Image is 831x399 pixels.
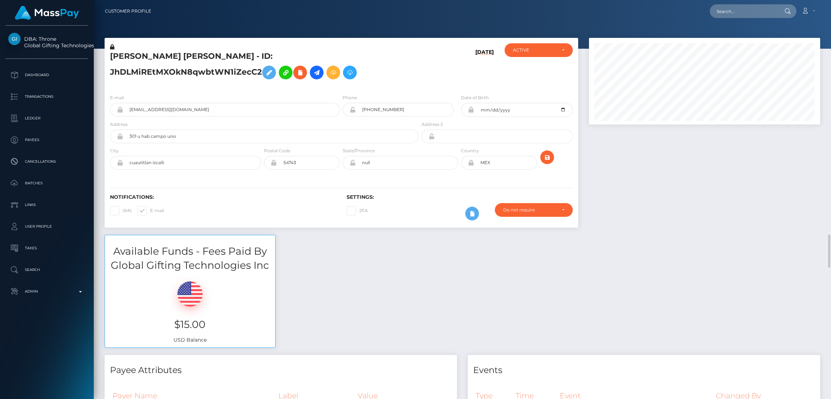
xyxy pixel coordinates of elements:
img: Global Gifting Technologies Inc [8,33,21,45]
a: Dashboard [5,66,88,84]
h3: $15.00 [110,317,270,332]
a: User Profile [5,218,88,236]
p: Links [8,199,85,210]
p: Transactions [8,91,85,102]
h5: [PERSON_NAME] [PERSON_NAME] - ID: JhDLMiREtMXOkN8qwbtWN1iZecC2 [110,51,415,83]
label: State/Province [343,148,375,154]
a: Initiate Payout [310,66,324,79]
a: Batches [5,174,88,192]
label: City [110,148,119,154]
label: E-mail [137,206,164,215]
p: Dashboard [8,70,85,80]
a: Payees [5,131,88,149]
a: Transactions [5,88,88,106]
label: Date of Birth [461,95,489,101]
button: Do not require [495,203,573,217]
p: Ledger [8,113,85,124]
label: Phone [343,95,357,101]
p: User Profile [8,221,85,232]
p: Batches [8,178,85,189]
h6: [DATE] [475,49,494,85]
h3: Available Funds - Fees Paid By Global Gifting Technologies Inc [105,244,275,272]
a: Customer Profile [105,4,151,19]
label: E-mail [110,95,124,101]
a: Cancellations [5,153,88,171]
h6: Settings: [347,194,572,200]
p: Payees [8,135,85,145]
a: Links [5,196,88,214]
div: USD Balance [105,272,275,347]
div: ACTIVE [513,47,556,53]
p: Search [8,264,85,275]
a: Ledger [5,109,88,127]
label: Address [110,121,128,128]
button: ACTIVE [505,43,573,57]
a: Taxes [5,239,88,257]
h4: Payee Attributes [110,364,452,377]
a: Search [5,261,88,279]
p: Cancellations [8,156,85,167]
span: DBA: Throne Global Gifting Technologies Inc [5,36,88,49]
img: USD.png [177,281,203,307]
div: Do not require [503,207,556,213]
label: Country [461,148,479,154]
h4: Events [473,364,815,377]
label: Address 2 [422,121,443,128]
label: SMS [110,206,132,215]
a: Admin [5,282,88,301]
label: Postal Code [264,148,290,154]
label: 2FA [347,206,368,215]
p: Admin [8,286,85,297]
p: Taxes [8,243,85,254]
img: MassPay Logo [15,6,79,20]
input: Search... [710,4,778,18]
h6: Notifications: [110,194,336,200]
